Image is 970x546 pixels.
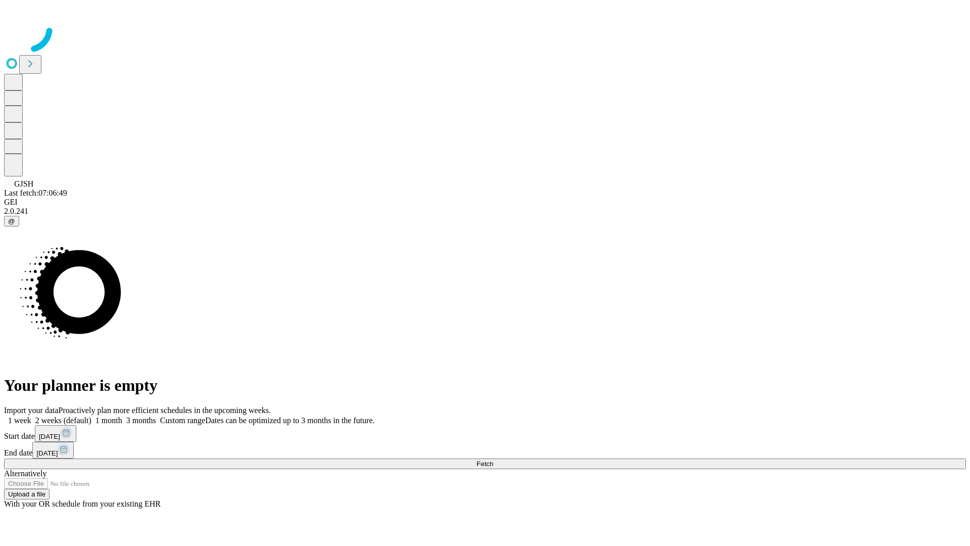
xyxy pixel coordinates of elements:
[39,433,60,440] span: [DATE]
[4,198,966,207] div: GEI
[4,207,966,216] div: 2.0.241
[8,217,15,225] span: @
[4,406,59,415] span: Import your data
[4,425,966,442] div: Start date
[95,416,122,425] span: 1 month
[36,449,58,457] span: [DATE]
[4,459,966,469] button: Fetch
[4,469,46,478] span: Alternatively
[35,425,76,442] button: [DATE]
[59,406,271,415] span: Proactively plan more efficient schedules in the upcoming weeks.
[14,179,33,188] span: GJSH
[4,216,19,226] button: @
[4,189,67,197] span: Last fetch: 07:06:49
[4,376,966,395] h1: Your planner is empty
[4,442,966,459] div: End date
[476,460,493,468] span: Fetch
[126,416,156,425] span: 3 months
[205,416,374,425] span: Dates can be optimized up to 3 months in the future.
[8,416,31,425] span: 1 week
[4,499,161,508] span: With your OR schedule from your existing EHR
[32,442,74,459] button: [DATE]
[4,489,50,499] button: Upload a file
[160,416,205,425] span: Custom range
[35,416,91,425] span: 2 weeks (default)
